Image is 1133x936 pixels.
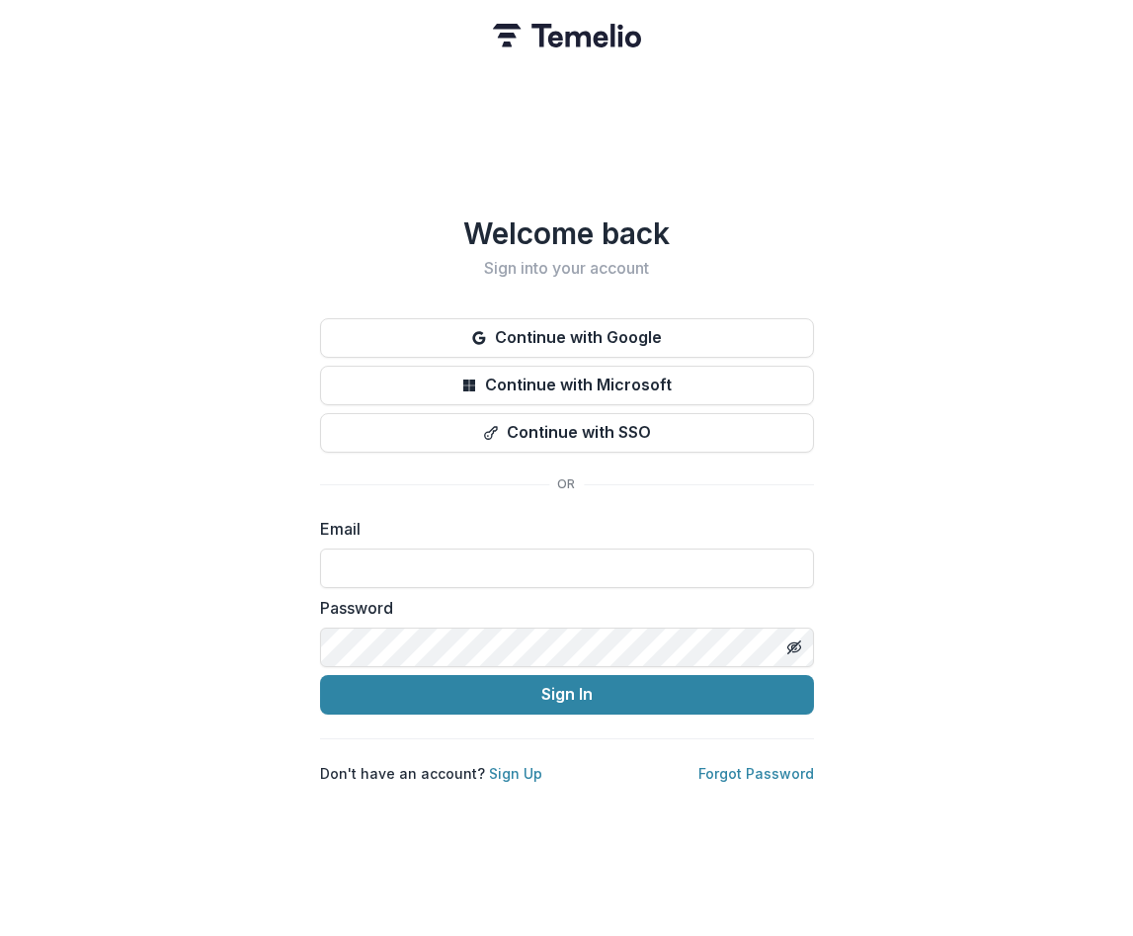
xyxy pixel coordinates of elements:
[493,24,641,47] img: Temelio
[320,675,814,715] button: Sign In
[320,413,814,453] button: Continue with SSO
[778,632,810,663] button: Toggle password visibility
[320,596,802,620] label: Password
[489,765,542,782] a: Sign Up
[320,366,814,405] button: Continue with Microsoft
[698,765,814,782] a: Forgot Password
[320,763,542,784] p: Don't have an account?
[320,259,814,278] h2: Sign into your account
[320,318,814,358] button: Continue with Google
[320,215,814,251] h1: Welcome back
[320,517,802,541] label: Email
